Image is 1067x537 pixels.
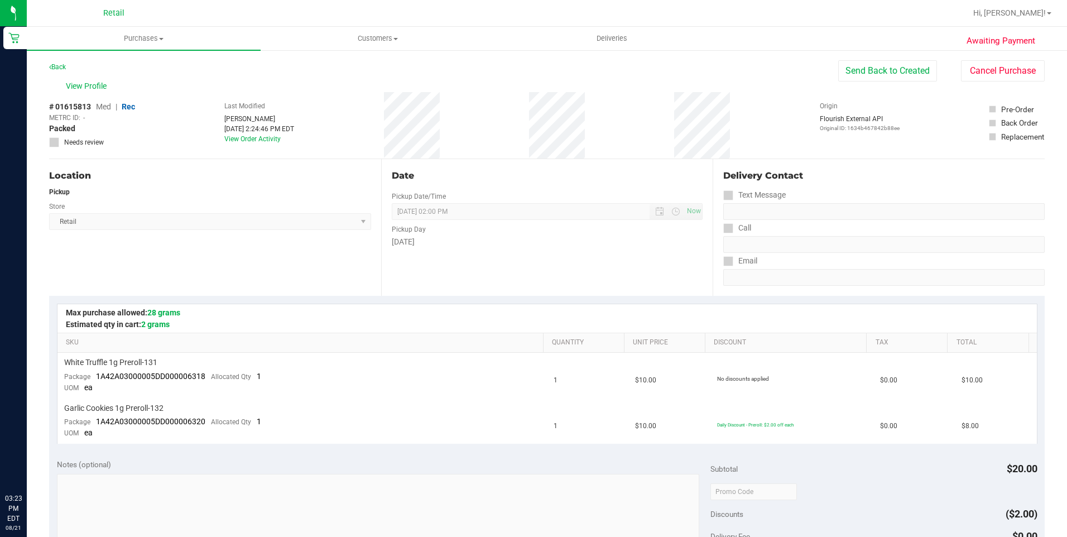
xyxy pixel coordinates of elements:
label: Pickup Day [392,224,426,234]
span: 2 grams [141,320,170,329]
a: Total [957,338,1024,347]
span: $20.00 [1007,463,1037,474]
button: Cancel Purchase [961,60,1045,81]
iframe: Resource center [11,448,45,481]
span: Notes (optional) [57,460,111,469]
label: Origin [820,101,838,111]
span: $10.00 [962,375,983,386]
span: 1A42A03000005DD000006318 [96,372,205,381]
input: Promo Code [710,483,797,500]
span: 1 [257,372,261,381]
span: 1A42A03000005DD000006320 [96,417,205,426]
label: Email [723,253,757,269]
span: Estimated qty in cart: [66,320,170,329]
span: Garlic Cookies 1g Preroll-132 [64,403,164,414]
span: Max purchase allowed: [66,308,180,317]
span: 1 [554,375,557,386]
span: ea [84,383,93,392]
span: Med [96,102,111,111]
span: View Profile [66,80,110,92]
a: View Order Activity [224,135,281,143]
span: Deliveries [581,33,642,44]
span: $0.00 [880,421,897,431]
a: Quantity [552,338,619,347]
a: Purchases [27,27,261,50]
a: Discount [714,338,862,347]
span: - [83,113,85,123]
span: Customers [261,33,494,44]
span: Package [64,373,90,381]
span: $10.00 [635,421,656,431]
strong: Pickup [49,188,70,196]
div: Pre-Order [1001,104,1034,115]
p: 08/21 [5,524,22,532]
button: Send Back to Created [838,60,937,81]
span: 1 [554,421,557,431]
label: Pickup Date/Time [392,191,446,202]
a: Tax [876,338,943,347]
span: 28 grams [147,308,180,317]
span: Retail [103,8,124,18]
span: # 01615813 [49,101,91,113]
span: Allocated Qty [211,418,251,426]
span: $0.00 [880,375,897,386]
div: Back Order [1001,117,1038,128]
span: Rec [122,102,135,111]
label: Text Message [723,187,786,203]
inline-svg: Retail [8,32,20,44]
span: ($2.00) [1006,508,1037,520]
span: Allocated Qty [211,373,251,381]
span: White Truffle 1g Preroll-131 [64,357,157,368]
span: UOM [64,429,79,437]
div: Delivery Contact [723,169,1045,183]
span: | [116,102,117,111]
span: $10.00 [635,375,656,386]
span: No discounts applied [717,376,769,382]
div: [DATE] [392,236,703,248]
input: Format: (999) 999-9999 [723,236,1045,253]
div: Date [392,169,703,183]
span: Packed [49,123,75,135]
div: Location [49,169,371,183]
span: Purchases [27,33,261,44]
div: [DATE] 2:24:46 PM EDT [224,124,294,134]
label: Call [723,220,751,236]
input: Format: (999) 999-9999 [723,203,1045,220]
a: Back [49,63,66,71]
span: ea [84,428,93,437]
span: Needs review [64,137,104,147]
a: SKU [66,338,539,347]
span: 1 [257,417,261,426]
label: Last Modified [224,101,265,111]
span: Daily Discount - Preroll: $2.00 off each [717,422,794,428]
span: Subtotal [710,464,738,473]
div: Replacement [1001,131,1044,142]
span: Hi, [PERSON_NAME]! [973,8,1046,17]
a: Customers [261,27,494,50]
span: $8.00 [962,421,979,431]
label: Store [49,202,65,212]
div: [PERSON_NAME] [224,114,294,124]
div: Flourish External API [820,114,900,132]
a: Unit Price [633,338,700,347]
p: 03:23 PM EDT [5,493,22,524]
span: Awaiting Payment [967,35,1035,47]
span: METRC ID: [49,113,80,123]
span: Discounts [710,504,743,524]
span: Package [64,418,90,426]
a: Deliveries [495,27,729,50]
p: Original ID: 1634b467842b88ee [820,124,900,132]
span: UOM [64,384,79,392]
